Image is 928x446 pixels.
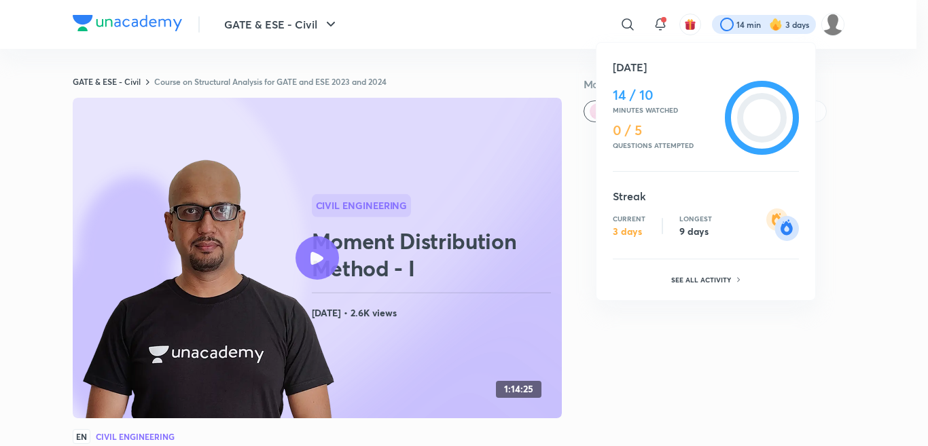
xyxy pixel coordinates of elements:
[671,276,734,284] p: See all activity
[613,87,719,103] h4: 14 / 10
[613,59,799,75] h5: [DATE]
[613,225,645,238] p: 3 days
[679,215,712,223] p: Longest
[613,106,719,114] p: Minutes watched
[766,208,799,241] img: streak
[613,215,645,223] p: Current
[613,141,719,149] p: Questions attempted
[613,188,799,204] h5: Streak
[613,122,719,138] h4: 0 / 5
[679,225,712,238] p: 9 days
